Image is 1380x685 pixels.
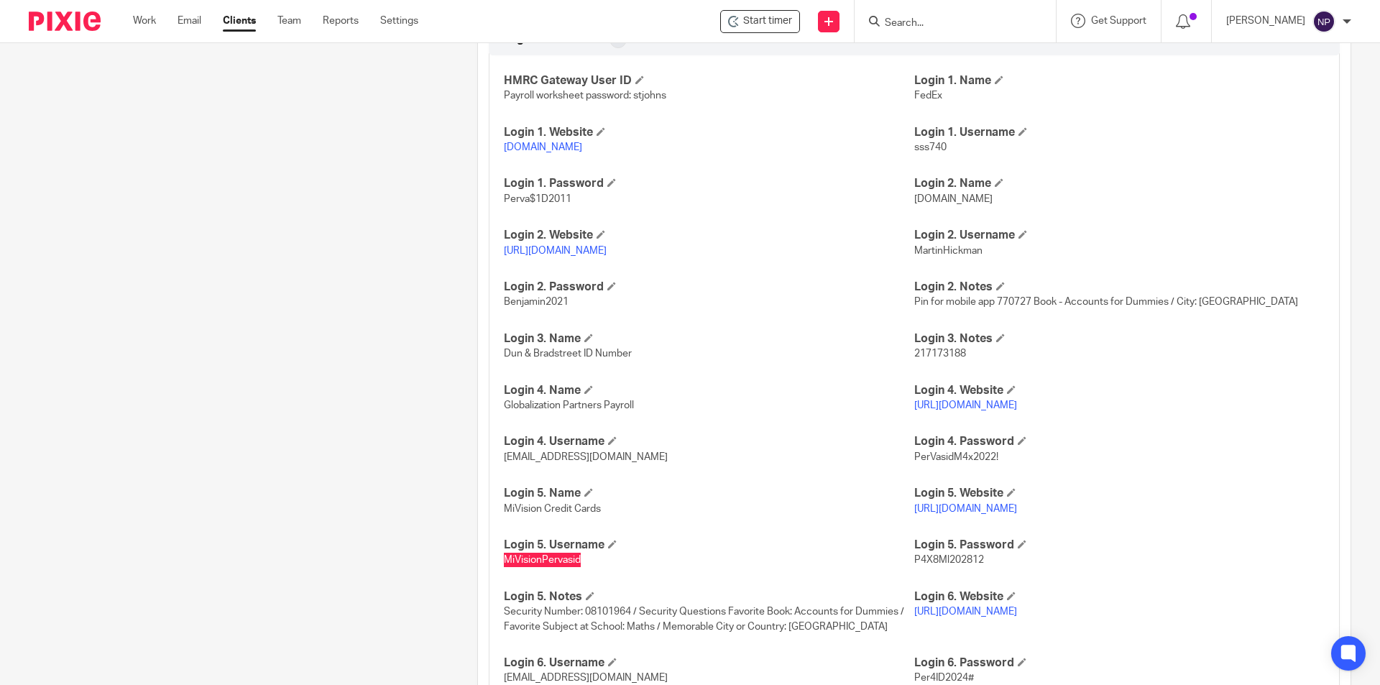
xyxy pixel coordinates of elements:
[504,538,914,553] h4: Login 5. Username
[914,538,1325,553] h4: Login 5. Password
[504,331,914,346] h4: Login 3. Name
[223,14,256,28] a: Clients
[914,246,983,256] span: MartinHickman
[504,673,668,683] span: [EMAIL_ADDRESS][DOMAIN_NAME]
[504,400,634,410] span: Globalization Partners Payroll
[29,12,101,31] img: Pixie
[1226,14,1305,28] p: [PERSON_NAME]
[277,14,301,28] a: Team
[504,383,914,398] h4: Login 4. Name
[504,486,914,501] h4: Login 5. Name
[914,673,974,683] span: Per4ID2024#
[914,91,942,101] span: FedEx
[914,280,1325,295] h4: Login 2. Notes
[914,297,1298,307] span: Pin for mobile app 770727 Book - Accounts for Dummies / City: [GEOGRAPHIC_DATA]
[914,434,1325,449] h4: Login 4. Password
[914,656,1325,671] h4: Login 6. Password
[504,91,666,101] span: Payroll worksheet password: stjohns
[504,194,571,204] span: Perva$1D2011
[504,656,914,671] h4: Login 6. Username
[504,297,569,307] span: Benjamin2021
[504,228,914,243] h4: Login 2. Website
[323,14,359,28] a: Reports
[504,142,582,152] a: [DOMAIN_NAME]
[914,73,1325,88] h4: Login 1. Name
[720,10,800,33] div: Pervasid Limited
[914,125,1325,140] h4: Login 1. Username
[914,486,1325,501] h4: Login 5. Website
[380,14,418,28] a: Settings
[914,349,966,359] span: 217173188
[914,194,993,204] span: [DOMAIN_NAME]
[133,14,156,28] a: Work
[914,142,947,152] span: sss740
[504,607,904,631] span: Security Number: 08101964 / Security Questions Favorite Book: Accounts for Dummies / Favorite Sub...
[504,434,914,449] h4: Login 4. Username
[504,504,601,514] span: MiVision Credit Cards
[914,555,984,565] span: P4X8Ml202812
[883,17,1013,30] input: Search
[914,228,1325,243] h4: Login 2. Username
[914,504,1017,514] a: [URL][DOMAIN_NAME]
[178,14,201,28] a: Email
[504,349,632,359] span: Dun & Bradstreet ID Number
[1091,16,1146,26] span: Get Support
[914,383,1325,398] h4: Login 4. Website
[504,176,914,191] h4: Login 1. Password
[504,555,581,565] span: MiVisionPervasid
[914,452,998,462] span: PerVasidM4x2022!
[504,73,914,88] h4: HMRC Gateway User ID
[1312,10,1335,33] img: svg%3E
[914,589,1325,604] h4: Login 6. Website
[914,176,1325,191] h4: Login 2. Name
[504,280,914,295] h4: Login 2. Password
[504,246,607,256] a: [URL][DOMAIN_NAME]
[914,607,1017,617] a: [URL][DOMAIN_NAME]
[504,125,914,140] h4: Login 1. Website
[914,400,1017,410] a: [URL][DOMAIN_NAME]
[504,589,914,604] h4: Login 5. Notes
[743,14,792,29] span: Start timer
[914,331,1325,346] h4: Login 3. Notes
[504,452,668,462] span: [EMAIL_ADDRESS][DOMAIN_NAME]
